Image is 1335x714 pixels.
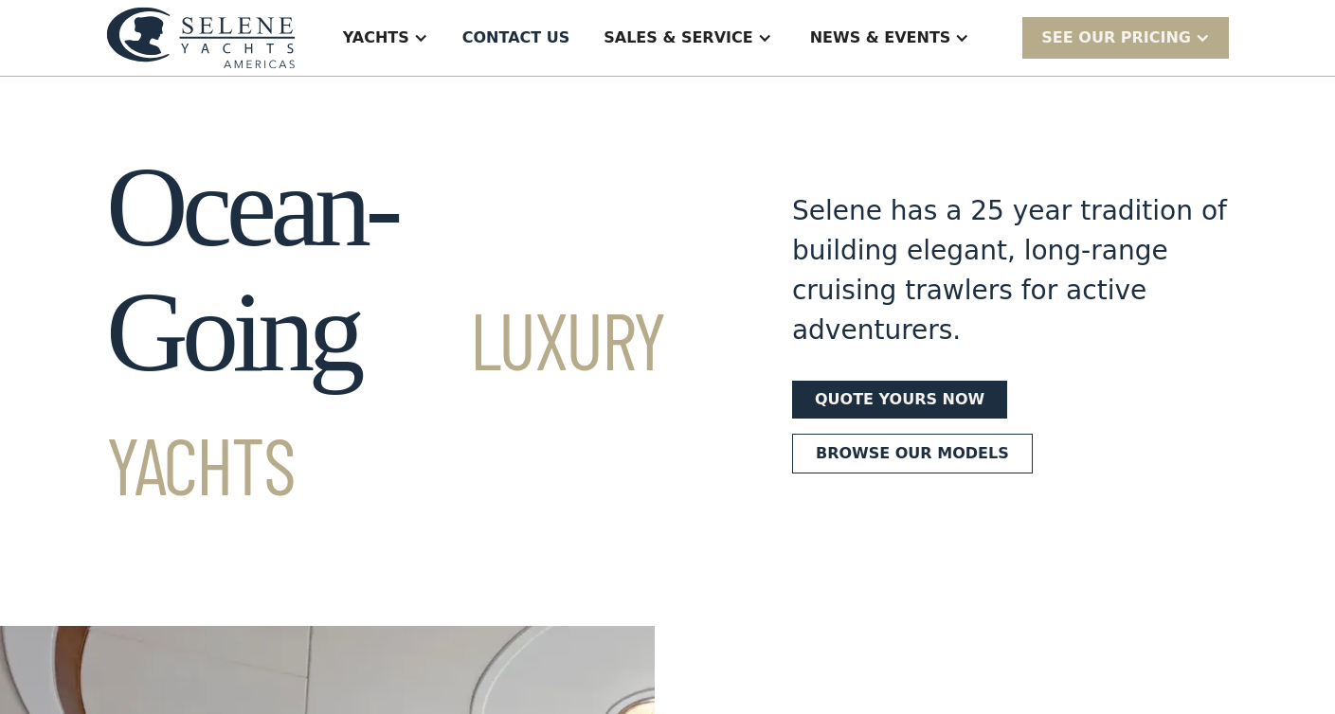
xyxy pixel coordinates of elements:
[792,434,1033,473] a: Browse our models
[1041,27,1191,49] div: SEE Our Pricing
[792,381,1007,419] a: Quote yours now
[792,191,1228,350] div: Selene has a 25 year tradition of building elegant, long-range cruising trawlers for active adven...
[1022,17,1229,58] div: SEE Our Pricing
[106,291,665,511] span: Luxury Yachts
[604,27,752,49] div: Sales & Service
[343,27,409,49] div: Yachts
[106,7,296,68] img: logo
[462,27,570,49] div: Contact US
[106,145,724,520] h1: Ocean-Going
[810,27,951,49] div: News & EVENTS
